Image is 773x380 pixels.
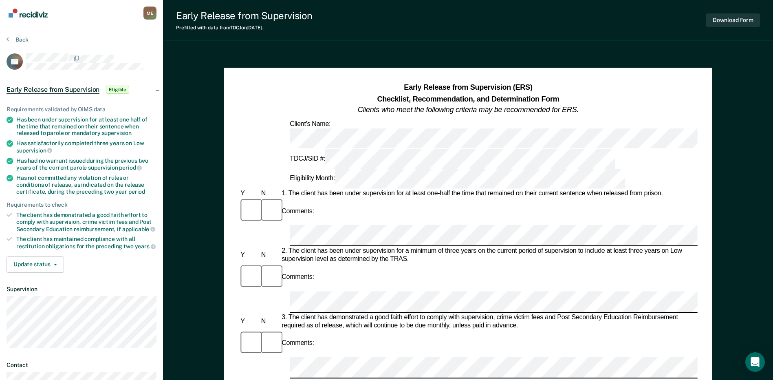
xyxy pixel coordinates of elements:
[280,340,316,348] div: Comments:
[377,95,559,103] strong: Checklist, Recommendation, and Determination Form
[143,7,156,20] div: M E
[280,273,316,281] div: Comments:
[239,190,259,198] div: Y
[106,86,129,94] span: Eligible
[7,36,29,43] button: Back
[16,116,156,137] div: Has been under supervision for at least one half of the time that remained on their sentence when...
[288,149,617,169] div: TDCJ/SID #:
[259,190,280,198] div: N
[280,247,698,264] div: 2. The client has been under supervision for a minimum of three years on the current period of su...
[122,226,155,232] span: applicable
[16,175,156,195] div: Has not committed any violation of rules or conditions of release, as indicated on the release ce...
[280,207,316,215] div: Comments:
[9,9,48,18] img: Recidiviz
[7,362,156,369] dt: Contact
[143,7,156,20] button: Profile dropdown button
[239,318,259,326] div: Y
[259,252,280,260] div: N
[7,201,156,208] div: Requirements to check
[7,106,156,113] div: Requirements validated by OIMS data
[358,106,579,114] em: Clients who meet the following criteria may be recommended for ERS.
[16,157,156,171] div: Has had no warrant issued during the previous two years of the current parole supervision
[7,86,99,94] span: Early Release from Supervision
[16,236,156,250] div: The client has maintained compliance with all restitution obligations for the preceding two
[745,352,765,372] div: Open Intercom Messenger
[176,10,313,22] div: Early Release from Supervision
[135,243,156,250] span: years
[119,164,142,171] span: period
[176,25,313,31] div: Prefilled with data from TDCJ on [DATE] .
[7,256,64,273] button: Update status
[706,13,760,27] button: Download Form
[259,318,280,326] div: N
[128,188,145,195] span: period
[16,212,156,232] div: The client has demonstrated a good faith effort to comply with supervision, crime victim fees and...
[280,314,698,330] div: 3. The client has demonstrated a good faith effort to comply with supervision, crime victim fees ...
[16,140,156,154] div: Has satisfactorily completed three years on Low
[239,252,259,260] div: Y
[16,147,52,154] span: supervision
[280,190,698,198] div: 1. The client has been under supervision for at least one-half the time that remained on their cu...
[7,286,156,293] dt: Supervision
[404,84,532,92] strong: Early Release from Supervision (ERS)
[102,130,132,136] span: supervision
[288,169,627,189] div: Eligibility Month:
